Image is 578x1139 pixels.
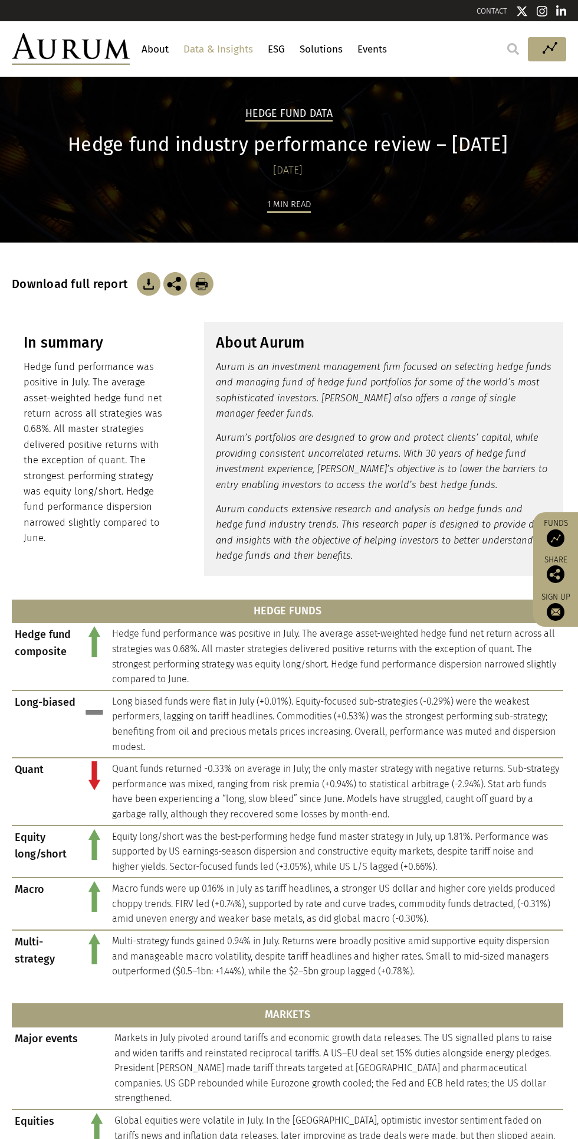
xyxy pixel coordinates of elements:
div: [DATE] [12,162,563,179]
a: Solutions [297,38,346,60]
img: Share this post [163,272,187,296]
th: MARKETS [12,1003,563,1027]
a: Sign up [539,592,572,621]
img: Instagram icon [537,5,547,17]
p: Hedge fund performance was positive in July. The average asset-weighted hedge fund net return acr... [24,359,167,546]
td: Long-biased [12,690,80,758]
a: Events [354,38,390,60]
td: Quant funds returned -0.33% on average in July; the only master strategy with negative returns. S... [109,758,563,825]
a: CONTACT [477,6,507,15]
td: Macro [12,878,80,930]
td: Markets in July pivoted around tariffs and economic growth data releases. The US signalled plans ... [111,1027,563,1109]
img: Download Article [137,272,160,296]
img: Aurum [12,33,130,65]
td: Multi-strategy [12,930,80,982]
em: Aurum’s portfolios are designed to grow and protect clients’ capital, while providing consistent ... [216,432,547,490]
td: Hedge fund performance was positive in July. The average asset-weighted hedge fund net return acr... [109,623,563,690]
td: Equity long/short [12,826,80,878]
em: Aurum conducts extensive research and analysis on hedge funds and hedge fund industry trends. Thi... [216,503,549,561]
td: Multi-strategy funds gained 0.94% in July. Returns were broadly positive amid supportive equity d... [109,930,563,982]
img: Sign up to our newsletter [547,603,564,621]
img: Linkedin icon [556,5,567,17]
img: Download Article [190,272,214,296]
a: ESG [265,38,288,60]
img: Access Funds [547,529,564,547]
a: Funds [539,518,572,547]
h3: In summary [24,334,167,352]
a: Data & Insights [180,38,256,60]
a: About [139,38,172,60]
img: Twitter icon [516,5,528,17]
img: Share this post [547,565,564,583]
div: 1 min read [267,197,311,213]
td: Macro funds were up 0.16% in July as tariff headlines, a stronger US dollar and higher core yield... [109,878,563,930]
td: Quant [12,758,80,825]
div: Share [539,556,572,583]
img: search.svg [507,43,519,55]
td: Hedge fund composite [12,623,80,690]
em: Aurum is an investment management firm focused on selecting hedge funds and managing fund of hedg... [216,361,551,419]
th: HEDGE FUNDS [12,600,563,623]
td: Major events [12,1027,82,1109]
h3: Download full report [12,277,134,291]
td: Long biased funds were flat in July (+0.01%). Equity-focused sub-strategies (-0.29%) were the wea... [109,690,563,758]
h3: About Aurum [216,334,551,352]
h2: Hedge Fund Data [245,107,333,122]
td: Equity long/short was the best-performing hedge fund master strategy in July, up 1.81%. Performan... [109,826,563,878]
h1: Hedge fund industry performance review – [DATE] [12,133,563,156]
